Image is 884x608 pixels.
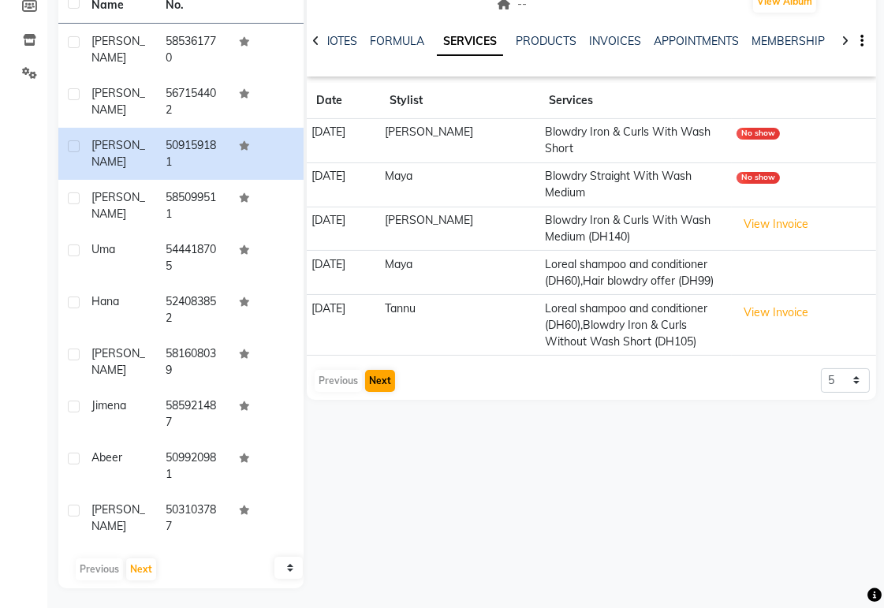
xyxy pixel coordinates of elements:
a: NOTES [322,34,357,48]
span: [PERSON_NAME] [91,502,145,533]
td: Tannu [380,295,540,356]
span: [PERSON_NAME] [91,86,145,117]
span: [PERSON_NAME] [91,138,145,169]
button: Next [365,370,395,392]
td: [DATE] [307,251,380,295]
td: Maya [380,251,540,295]
td: 544418705 [156,232,230,284]
td: 509920981 [156,440,230,492]
td: [DATE] [307,119,380,163]
button: View Invoice [737,212,815,237]
td: [DATE] [307,207,380,251]
a: APPOINTMENTS [654,34,739,48]
td: 524083852 [156,284,230,336]
a: MEMBERSHIP [752,34,825,48]
th: Date [307,83,380,119]
td: 503103787 [156,492,230,544]
td: Maya [380,162,540,207]
span: Hana [91,294,119,308]
th: Services [539,83,732,119]
span: Uma [91,242,115,256]
td: [PERSON_NAME] [380,207,540,251]
button: View Invoice [737,300,815,325]
td: Blowdry Iron & Curls With Wash Medium (DH140) [539,207,732,251]
td: [PERSON_NAME] [380,119,540,163]
td: Blowdry Iron & Curls With Wash Short [539,119,732,163]
td: Loreal shampoo and conditioner (DH60),Hair blowdry offer (DH99) [539,251,732,295]
td: 567154402 [156,76,230,128]
div: No show [737,128,780,140]
span: [PERSON_NAME] [91,346,145,377]
a: FORMULA [370,34,424,48]
span: Jimena [91,398,126,412]
td: 509159181 [156,128,230,180]
td: 585921487 [156,388,230,440]
button: Next [126,558,156,580]
span: Abeer [91,450,122,464]
span: [PERSON_NAME] [91,190,145,221]
td: 581608039 [156,336,230,388]
span: [PERSON_NAME] [91,34,145,65]
td: 585099511 [156,180,230,232]
td: Blowdry Straight With Wash Medium [539,162,732,207]
td: [DATE] [307,162,380,207]
div: No show [737,172,780,184]
td: [DATE] [307,295,380,356]
th: Stylist [380,83,540,119]
a: SERVICES [437,28,503,56]
td: Loreal shampoo and conditioner (DH60),Blowdry Iron & Curls Without Wash Short (DH105) [539,295,732,356]
td: 585361770 [156,24,230,76]
a: INVOICES [589,34,641,48]
a: PRODUCTS [516,34,576,48]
